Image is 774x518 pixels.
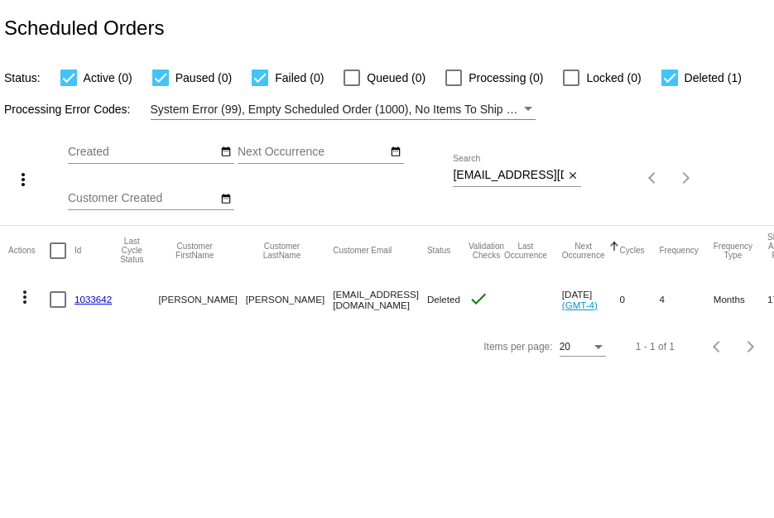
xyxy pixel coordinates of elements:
span: Failed (0) [275,68,324,88]
span: Status: [4,71,41,84]
button: Change sorting for Cycles [619,246,644,256]
input: Customer Created [68,192,217,205]
span: Deleted (1) [685,68,742,88]
a: 1033642 [75,294,112,305]
mat-header-cell: Validation Checks [469,226,504,276]
button: Next page [670,161,703,194]
span: Deleted [427,294,460,305]
mat-cell: [DATE] [562,276,620,324]
button: Previous page [637,161,670,194]
button: Change sorting for LastProcessingCycleId [120,237,143,264]
mat-icon: date_range [220,193,232,206]
button: Change sorting for Frequency [659,246,698,256]
span: Active (0) [84,68,132,88]
span: 20 [560,341,570,353]
mat-cell: Months [714,276,767,324]
button: Clear [564,167,581,185]
span: Queued (0) [367,68,425,88]
button: Next page [734,330,767,363]
button: Change sorting for Id [75,246,81,256]
button: Change sorting for CustomerLastName [246,242,318,260]
mat-cell: [EMAIL_ADDRESS][DOMAIN_NAME] [333,276,427,324]
div: Items per page: [483,341,552,353]
button: Previous page [701,330,734,363]
div: 1 - 1 of 1 [636,341,675,353]
input: Created [68,146,217,159]
span: Paused (0) [175,68,232,88]
mat-cell: [PERSON_NAME] [246,276,333,324]
mat-icon: close [567,170,579,183]
mat-header-cell: Actions [8,226,50,276]
span: Processing Error Codes: [4,103,131,116]
button: Change sorting for NextOccurrenceUtc [562,242,605,260]
mat-select: Filter by Processing Error Codes [151,99,536,120]
button: Change sorting for CustomerFirstName [158,242,230,260]
button: Change sorting for FrequencyType [714,242,752,260]
mat-cell: [PERSON_NAME] [158,276,245,324]
mat-icon: more_vert [15,287,35,307]
button: Change sorting for LastOccurrenceUtc [504,242,547,260]
input: Search [453,169,564,182]
button: Change sorting for CustomerEmail [333,246,392,256]
mat-icon: more_vert [13,170,33,189]
mat-select: Items per page: [560,342,606,353]
h2: Scheduled Orders [4,17,164,40]
mat-icon: date_range [220,146,232,159]
button: Change sorting for Status [427,246,450,256]
mat-icon: check [469,289,488,309]
span: Processing (0) [469,68,543,88]
mat-icon: date_range [390,146,401,159]
a: (GMT-4) [562,300,598,310]
input: Next Occurrence [238,146,387,159]
mat-cell: 4 [659,276,713,324]
mat-cell: 0 [619,276,659,324]
span: Locked (0) [586,68,641,88]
